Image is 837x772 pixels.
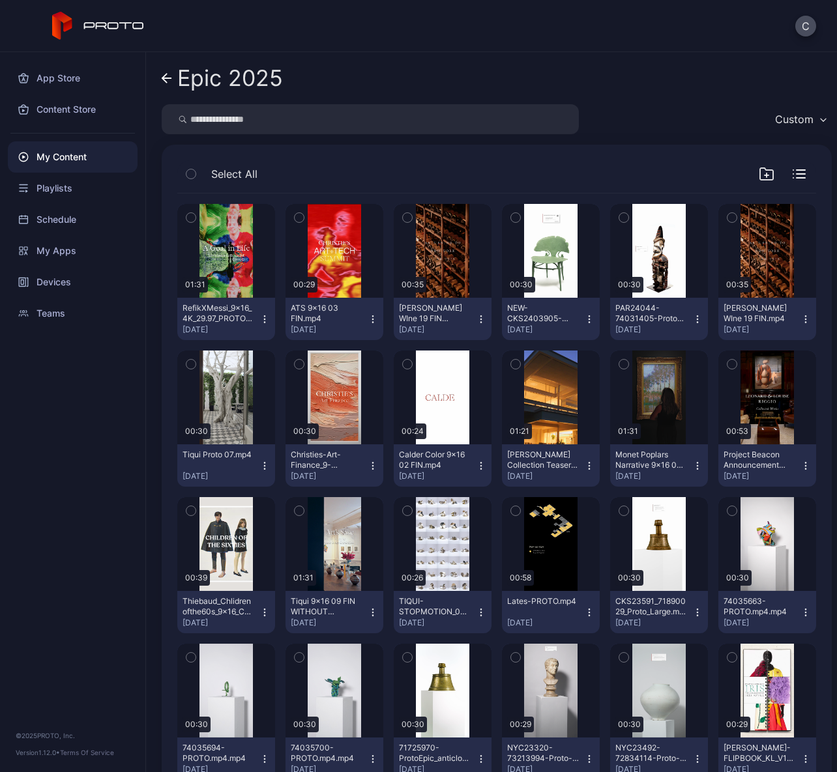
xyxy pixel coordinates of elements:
div: [DATE] [291,618,368,628]
div: [DATE] [507,618,584,628]
button: 74035663-PROTO.mp4.mp4[DATE] [718,591,816,633]
div: ATS 9x16 03 FIN.mp4 [291,303,362,324]
div: Tiqui 9x16 09 FIN WITHOUT JULIE.mp4 [291,596,362,617]
div: CKS23591_71890029_Proto_Large.mp4 [615,596,687,617]
button: Thiebaud_Chlidrenofthe60s_9x16_Corrected.mp4[DATE] [177,591,275,633]
div: APFEL-FLIPBOOK_KL_V14_0106.mp4 [724,743,795,764]
div: [DATE] [507,471,584,481]
div: Lates-PROTO.mp4 [507,596,579,607]
div: Christies-Art-Finance_9-16_30sec_04.mp4 [291,450,362,470]
div: NYC23320-73213994-Proto-Large.mp4 [507,743,579,764]
div: Koch WIne 19 FIN.mp4 [724,303,795,324]
a: Devices [8,266,138,298]
div: [DATE] [291,324,368,335]
div: Calder Color 9x16 02 FIN.mp4 [399,450,471,470]
a: Teams [8,298,138,329]
button: Monet Poplars Narrative 9x16 09 FIN.mp4[DATE] [610,444,708,487]
button: CKS23591_71890029_Proto_Large.mp4[DATE] [610,591,708,633]
button: [PERSON_NAME] WIne 19 FIN.mp4[DATE] [718,298,816,340]
div: [DATE] [183,618,259,628]
div: Tiqui Proto 07.mp4 [183,450,254,460]
div: [DATE] [399,618,476,628]
a: My Apps [8,235,138,266]
button: Christies-Art-Finance_9-16_30sec_04.mp4[DATE] [286,444,383,487]
button: NEW-CKS2403905-73560302-Proto-Epic (2).mp4[DATE] [502,298,600,340]
div: [DATE] [399,324,476,335]
a: Playlists [8,173,138,204]
div: © 2025 PROTO, Inc. [16,730,130,741]
button: Custom [769,104,832,134]
div: [DATE] [724,618,800,628]
button: Project Beacon Announcement 9x16 07 FIN.mp4[DATE] [718,444,816,487]
a: Content Store [8,94,138,125]
div: Custom [775,113,814,126]
div: Epic 2025 [177,66,283,91]
div: [DATE] [183,471,259,481]
div: [DATE] [615,471,692,481]
div: [DATE] [183,324,259,335]
div: [DATE] [615,618,692,628]
div: [DATE] [291,471,368,481]
div: [DATE] [724,471,800,481]
div: Monet Poplars Narrative 9x16 09 FIN.mp4 [615,450,687,470]
div: Koch WIne 19 FIN (1).mp4 [399,303,471,324]
div: Thiebaud_Chlidrenofthe60s_9x16_Corrected.mp4 [183,596,254,617]
span: Version 1.12.0 • [16,749,60,756]
a: App Store [8,63,138,94]
div: Herbert Collection Teaser 43 FIN.mp4 [507,450,579,470]
div: NEW-CKS2403905-73560302-Proto-Epic (2).mp4 [507,303,579,324]
button: RefikXMessi_9x16_4K_29.97_PROTO_ENGSubtitles_20250711_ZL(2).mov[DATE] [177,298,275,340]
button: [PERSON_NAME] Collection Teaser 43 FIN.mp4[DATE] [502,444,600,487]
div: 74035700-PROTO.mp4.mp4 [291,743,362,764]
a: Schedule [8,204,138,235]
div: [DATE] [724,324,800,335]
button: Tiqui 9x16 09 FIN WITHOUT [PERSON_NAME].mp4[DATE] [286,591,383,633]
button: Calder Color 9x16 02 FIN.mp4[DATE] [394,444,492,487]
div: [DATE] [615,324,692,335]
button: TIQUI-STOPMOTION_0429_V08.mp4[DATE] [394,591,492,633]
a: Terms Of Service [60,749,114,756]
div: TIQUI-STOPMOTION_0429_V08.mp4 [399,596,471,617]
button: Lates-PROTO.mp4[DATE] [502,591,600,633]
div: PAR24044-74031405-Proto-Epic.mp4 [615,303,687,324]
div: 71725970-ProtoEpic_anticlockwise.mp4.mp4 [399,743,471,764]
button: Tiqui Proto 07.mp4[DATE] [177,444,275,487]
a: Epic 2025 [162,63,283,94]
div: 74035663-PROTO.mp4.mp4 [724,596,795,617]
button: C [795,16,816,36]
button: PAR24044-74031405-Proto-Epic.mp4[DATE] [610,298,708,340]
div: NYC23492-72834114-Proto-Large.aep.mp4 [615,743,687,764]
span: Select All [211,166,257,182]
button: [PERSON_NAME] WIne 19 FIN (1).mp4[DATE] [394,298,492,340]
div: [DATE] [399,471,476,481]
div: Project Beacon Announcement 9x16 07 FIN.mp4 [724,450,795,470]
div: RefikXMessi_9x16_4K_29.97_PROTO_ENGSubtitles_20250711_ZL(2).mov [183,303,254,324]
div: [DATE] [507,324,584,335]
div: 74035694-PROTO.mp4.mp4 [183,743,254,764]
button: ATS 9x16 03 FIN.mp4[DATE] [286,298,383,340]
a: My Content [8,141,138,173]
